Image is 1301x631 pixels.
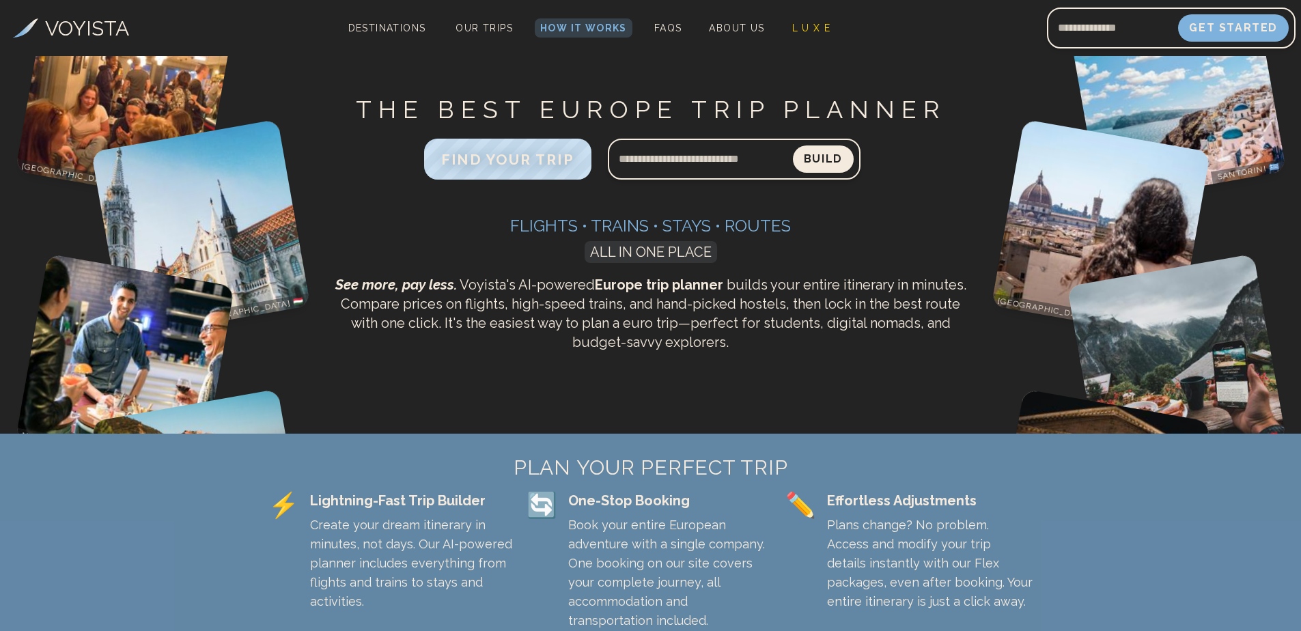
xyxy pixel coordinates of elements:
[527,491,557,518] span: 🔄
[424,154,591,167] a: FIND YOUR TRIP
[540,23,627,33] span: How It Works
[792,23,831,33] span: L U X E
[13,18,38,38] img: Voyista Logo
[310,516,516,611] p: Create your dream itinerary in minutes, not days. Our AI-powered planner includes everything from...
[703,18,770,38] a: About Us
[535,18,632,38] a: How It Works
[310,491,516,510] div: Lightning-Fast Trip Builder
[1067,254,1286,473] img: Gimmelwald
[456,23,513,33] span: Our Trips
[709,23,764,33] span: About Us
[1178,14,1289,42] button: Get Started
[654,23,682,33] span: FAQs
[91,120,310,339] img: Budapest
[335,277,457,293] span: See more, pay less.
[585,241,717,263] span: ALL IN ONE PLACE
[331,275,970,352] p: Voyista's AI-powered builds your entire itinerary in minutes. Compare prices on flights, high-spe...
[15,254,234,473] img: Nice
[268,491,299,518] span: ⚡
[568,516,774,630] p: Book your entire European adventure with a single company. One booking on our site covers your co...
[343,17,432,57] span: Destinations
[595,277,723,293] strong: Europe trip planner
[793,145,854,173] button: Build
[991,120,1210,339] img: Florence
[787,18,837,38] a: L U X E
[450,18,518,38] a: Our Trips
[441,151,574,168] span: FIND YOUR TRIP
[45,13,129,44] h3: VOYISTA
[13,13,129,44] a: VOYISTA
[1047,12,1178,44] input: Email address
[568,491,774,510] div: One-Stop Booking
[608,143,793,176] input: Search query
[424,139,591,180] button: FIND YOUR TRIP
[827,491,1033,510] div: Effortless Adjustments
[331,94,970,125] h1: THE BEST EUROPE TRIP PLANNER
[827,516,1033,611] p: Plans change? No problem. Access and modify your trip details instantly with our Flex packages, e...
[785,491,816,518] span: ✏️
[649,18,688,38] a: FAQs
[331,215,970,237] h3: Flights • Trains • Stays • Routes
[268,455,1033,480] h2: PLAN YOUR PERFECT TRIP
